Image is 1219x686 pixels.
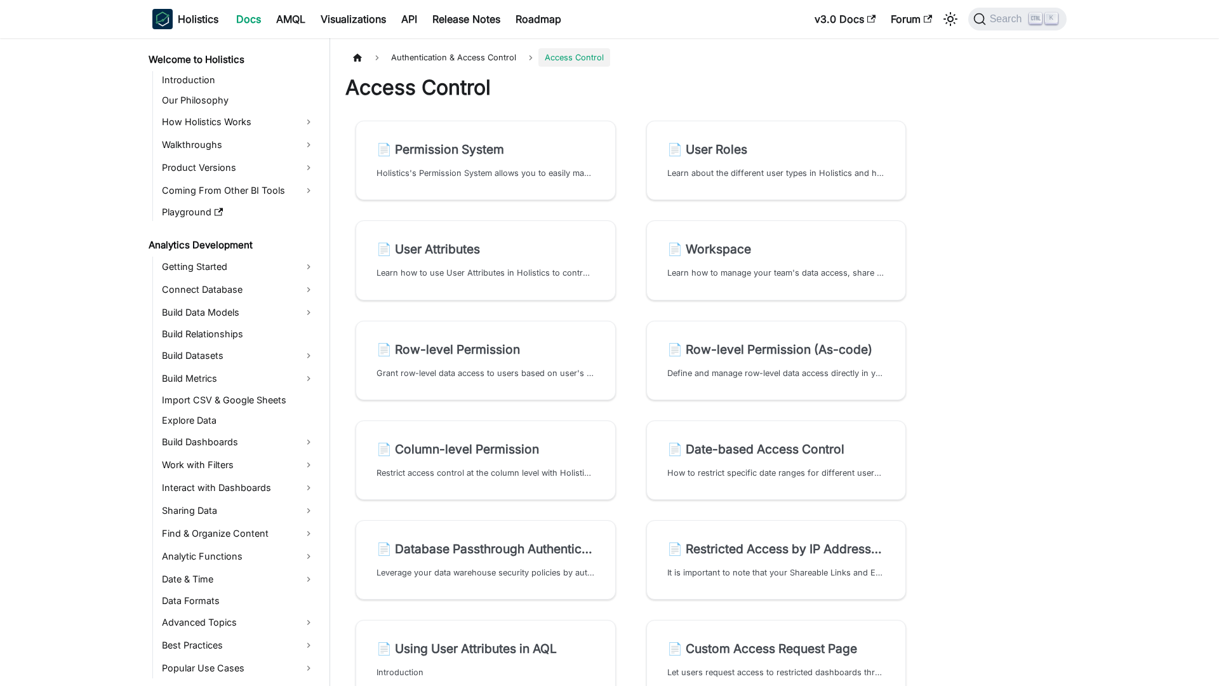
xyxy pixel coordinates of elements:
a: 📄️ Column-level PermissionRestrict access control at the column level with Holistics' Column-leve... [356,420,616,500]
a: 📄️ Date-based Access ControlHow to restrict specific date ranges for different users/usergroups i... [646,420,907,500]
a: v3.0 Docs [807,9,883,29]
img: Holistics [152,9,173,29]
a: Product Versions [158,158,319,178]
a: 📄️ User AttributesLearn how to use User Attributes in Holistics to control data access with Datas... [356,220,616,300]
h2: Workspace [667,241,886,257]
p: Learn how to manage your team's data access, share reports, and track progress with Holistics's w... [667,267,886,279]
a: 📄️ Restricted Access by IP Addresses (IP Whitelisting)It is important to note that your Shareable... [646,520,907,600]
p: Let users request access to restricted dashboards through customized forms and workflows [667,666,886,678]
h2: User Attributes [376,241,595,257]
a: Getting Started [158,257,319,277]
button: Search (Ctrl+K) [968,8,1067,30]
a: Build Datasets [158,346,319,366]
h2: Column-level Permission [376,441,595,457]
a: Advanced Topics [158,612,319,633]
a: Introduction [158,71,319,89]
a: 📄️ User RolesLearn about the different user types in Holistics and how they can help you streamli... [646,121,907,200]
a: Work with Filters [158,455,319,475]
a: Build Relationships [158,325,319,343]
a: Data Formats [158,592,319,610]
a: API [394,9,425,29]
a: Visualizations [313,9,394,29]
a: Explore Data [158,412,319,429]
a: Build Dashboards [158,432,319,452]
h2: Custom Access Request Page [667,641,886,656]
h2: User Roles [667,142,886,157]
a: Connect Database [158,279,319,300]
nav: Docs sidebar [140,38,330,686]
p: How to restrict specific date ranges for different users/usergroups in Holistics [667,467,886,479]
h2: Date-based Access Control [667,441,886,457]
p: Holistics's Permission System allows you to easily manage permission control at Data Source and D... [376,167,595,179]
a: Import CSV & Google Sheets [158,391,319,409]
h1: Access Control [345,75,916,100]
a: Playground [158,203,319,221]
b: Holistics [178,11,218,27]
p: Grant row-level data access to users based on user's attributes data [376,367,595,379]
h2: Row-level Permission (As-code) [667,342,886,357]
h2: Row-level Permission [376,342,595,357]
a: Welcome to Holistics [145,51,319,69]
a: Docs [229,9,269,29]
span: Search [986,13,1030,25]
p: Define and manage row-level data access directly in your dataset code for greater flexibility and... [667,367,886,379]
a: How Holistics Works [158,112,319,132]
h2: Database Passthrough Authentication [376,541,595,556]
a: Home page [345,48,370,67]
a: 📄️ Permission SystemHolistics's Permission System allows you to easily manage permission control ... [356,121,616,200]
a: AMQL [269,9,313,29]
span: Access Control [538,48,610,67]
a: Roadmap [508,9,569,29]
a: Find & Organize Content [158,523,319,544]
h2: Permission System [376,142,595,157]
a: Interact with Dashboards [158,478,319,498]
a: Sharing Data [158,501,319,521]
a: 📄️ WorkspaceLearn how to manage your team's data access, share reports, and track progress with H... [646,220,907,300]
a: Best Practices [158,635,319,656]
p: Introduction [376,666,595,678]
p: It is important to note that your Shareable Links and Embedded Dashboards are publicly accessible... [667,567,886,579]
a: Date & Time [158,569,319,589]
a: 📄️ Row-level PermissionGrant row-level data access to users based on user's attributes data [356,321,616,400]
kbd: K [1045,13,1058,24]
a: Build Metrics [158,368,319,389]
a: 📄️ Database Passthrough AuthenticationLeverage your data warehouse security policies by authentic... [356,520,616,600]
p: Restrict access control at the column level with Holistics' Column-level Permission feature [376,467,595,479]
p: Leverage your data warehouse security policies by authenticating users with their individual data... [376,567,595,579]
a: 📄️ Row-level Permission (As-code)Define and manage row-level data access directly in your dataset... [646,321,907,400]
a: Coming From Other BI Tools [158,180,319,201]
h2: Using User Attributes in AQL [376,641,595,656]
h2: Restricted Access by IP Addresses (IP Whitelisting) [667,541,886,556]
a: HolisticsHolistics [152,9,218,29]
button: Switch between dark and light mode (currently light mode) [940,9,961,29]
a: Forum [883,9,940,29]
nav: Breadcrumbs [345,48,916,67]
a: Release Notes [425,9,508,29]
p: Learn about the different user types in Holistics and how they can help you streamline your workflow [667,167,886,179]
a: Analytic Functions [158,546,319,567]
p: Learn how to use User Attributes in Holistics to control data access with Dataset's Row-level Per... [376,267,595,279]
a: Build Data Models [158,302,319,323]
a: Walkthroughs [158,135,319,155]
a: Analytics Development [145,236,319,254]
span: Authentication & Access Control [385,48,523,67]
a: Popular Use Cases [158,658,319,678]
a: Our Philosophy [158,91,319,109]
